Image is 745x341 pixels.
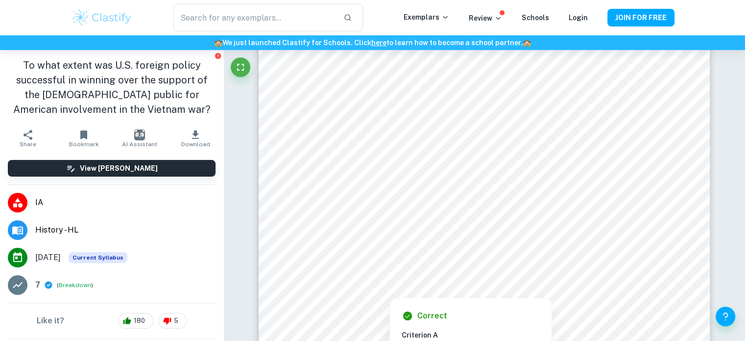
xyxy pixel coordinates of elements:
span: Current Syllabus [69,252,127,263]
h6: Like it? [37,315,64,327]
img: AI Assistant [134,130,145,140]
p: Exemplars [404,12,449,23]
button: Help and Feedback [716,307,735,326]
a: Schools [522,14,549,22]
span: Bookmark [69,141,99,148]
h6: View [PERSON_NAME] [80,163,158,174]
span: 🏫 [214,39,222,47]
div: 180 [118,313,153,329]
span: History - HL [35,224,216,236]
button: AI Assistant [112,125,168,152]
span: 5 [168,316,184,326]
a: Login [569,14,588,22]
span: 180 [128,316,150,326]
button: Fullscreen [231,57,250,77]
h6: Criterion A [402,330,548,341]
img: Clastify logo [71,8,133,27]
span: AI Assistant [122,141,157,148]
button: Download [168,125,223,152]
span: 🏫 [523,39,531,47]
h1: To what extent was U.S. foreign policy successful in winning over the support of the [DEMOGRAPHIC... [8,58,216,117]
input: Search for any exemplars... [173,4,335,31]
h6: We just launched Clastify for Schools. Click to learn how to become a school partner. [2,37,743,48]
h6: Correct [417,310,447,322]
span: [DATE] [35,252,61,263]
p: Review [469,13,502,24]
button: Bookmark [56,125,112,152]
p: 7 [35,279,40,291]
a: here [371,39,386,47]
button: Breakdown [59,281,91,289]
span: ( ) [57,281,93,290]
button: View [PERSON_NAME] [8,160,216,177]
button: Report issue [214,52,221,59]
span: Share [20,141,36,148]
span: IA [35,197,216,209]
div: 5 [158,313,187,329]
span: Download [181,141,210,148]
button: JOIN FOR FREE [607,9,674,26]
div: This exemplar is based on the current syllabus. Feel free to refer to it for inspiration/ideas wh... [69,252,127,263]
